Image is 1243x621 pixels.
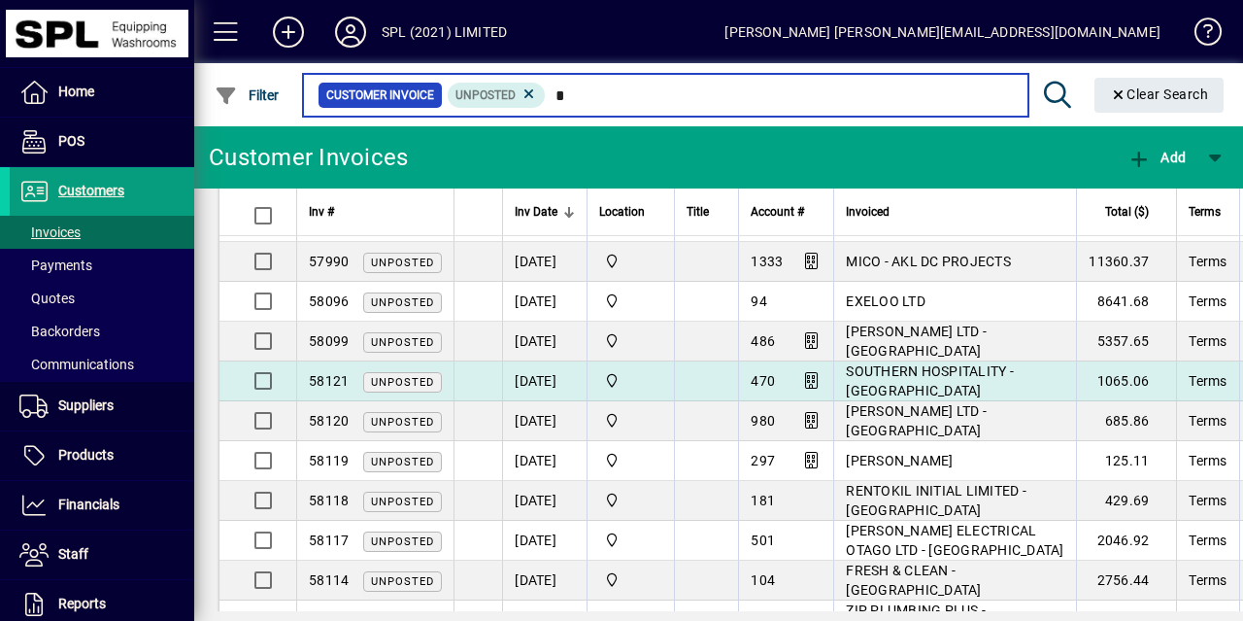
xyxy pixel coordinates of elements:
[724,17,1160,48] div: [PERSON_NAME] [PERSON_NAME][EMAIL_ADDRESS][DOMAIN_NAME]
[19,224,81,240] span: Invoices
[687,201,726,223] div: Title
[1180,4,1219,67] a: Knowledge Base
[10,382,194,431] a: Suppliers
[309,254,349,269] span: 57990
[1076,441,1176,481] td: 125.11
[1076,401,1176,441] td: 685.86
[10,315,194,348] a: Backorders
[1123,140,1191,175] button: Add
[309,572,349,588] span: 58114
[371,376,434,389] span: Unposted
[751,254,783,269] span: 1333
[502,401,587,441] td: [DATE]
[10,249,194,282] a: Payments
[1189,201,1221,223] span: Terms
[209,142,408,173] div: Customer Invoices
[309,201,442,223] div: Inv #
[515,201,575,223] div: Inv Date
[448,83,546,108] mat-chip: Customer Invoice Status: Unposted
[846,293,925,309] span: EXELOO LTD
[751,493,775,508] span: 181
[215,87,280,103] span: Filter
[58,447,114,463] span: Products
[382,17,507,48] div: SPL (2021) LIMITED
[599,201,662,223] div: Location
[1189,293,1226,309] span: Terms
[1076,481,1176,521] td: 429.69
[599,410,662,431] span: SPL (2021) Limited
[309,373,349,389] span: 58121
[502,481,587,521] td: [DATE]
[1076,322,1176,362] td: 5357.65
[1189,333,1226,349] span: Terms
[846,523,1063,558] span: [PERSON_NAME] ELECTRICAL OTAGO LTD - [GEOGRAPHIC_DATA]
[19,258,92,273] span: Payments
[10,216,194,249] a: Invoices
[1189,413,1226,429] span: Terms
[371,496,434,508] span: Unposted
[10,282,194,315] a: Quotes
[846,363,1014,398] span: SOUTHERN HOSPITALITY - [GEOGRAPHIC_DATA]
[309,333,349,349] span: 58099
[371,456,434,468] span: Unposted
[599,251,662,272] span: SPL (2021) Limited
[502,362,587,401] td: [DATE]
[58,84,94,99] span: Home
[846,483,1026,518] span: RENTOKIL INITIAL LIMITED - [GEOGRAPHIC_DATA]
[309,493,349,508] span: 58118
[1127,150,1186,165] span: Add
[599,370,662,392] span: SPL (2021) Limited
[309,453,349,468] span: 58119
[371,296,434,309] span: Unposted
[1094,78,1225,113] button: Clear
[515,201,557,223] span: Inv Date
[371,336,434,349] span: Unposted
[502,282,587,322] td: [DATE]
[10,481,194,530] a: Financials
[58,546,88,562] span: Staff
[751,533,775,548] span: 501
[10,118,194,166] a: POS
[751,413,775,429] span: 980
[1189,373,1226,389] span: Terms
[58,497,119,512] span: Financials
[19,291,75,306] span: Quotes
[502,441,587,481] td: [DATE]
[599,490,662,511] span: SPL (2021) Limited
[599,291,662,312] span: SPL (2021) Limited
[1110,86,1209,102] span: Clear Search
[846,201,890,223] span: Invoiced
[58,133,84,149] span: POS
[58,596,106,611] span: Reports
[1189,533,1226,548] span: Terms
[599,330,662,352] span: SPL (2021) Limited
[309,201,334,223] span: Inv #
[599,201,645,223] span: Location
[1189,493,1226,508] span: Terms
[319,15,382,50] button: Profile
[1076,242,1176,282] td: 11360.37
[1189,254,1226,269] span: Terms
[846,254,1011,269] span: MICO - AKL DC PROJECTS
[1189,572,1226,588] span: Terms
[309,533,349,548] span: 58117
[371,535,434,548] span: Unposted
[599,569,662,591] span: SPL (2021) Limited
[19,357,134,372] span: Communications
[502,521,587,561] td: [DATE]
[455,88,516,102] span: Unposted
[210,78,285,113] button: Filter
[1076,521,1176,561] td: 2046.92
[751,293,767,309] span: 94
[599,450,662,471] span: SPL (2021) Limited
[751,572,775,588] span: 104
[10,431,194,480] a: Products
[1076,362,1176,401] td: 1065.06
[326,86,434,105] span: Customer Invoice
[846,563,981,598] span: FRESH & CLEAN - [GEOGRAPHIC_DATA]
[371,575,434,588] span: Unposted
[10,348,194,381] a: Communications
[599,530,662,551] span: SPL (2021) Limited
[58,183,124,198] span: Customers
[1089,201,1166,223] div: Total ($)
